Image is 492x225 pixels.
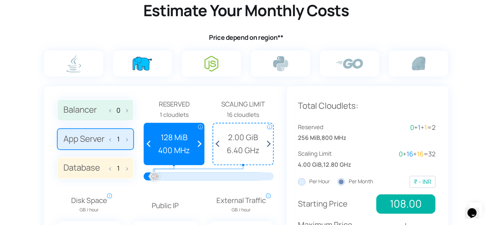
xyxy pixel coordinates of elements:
[399,150,403,158] span: 0
[336,59,363,69] img: go
[410,123,414,132] span: 0
[204,56,218,72] img: node
[216,206,266,213] span: GB / hour
[148,131,201,143] span: 128 MiB
[298,177,330,186] label: Per Hour
[148,144,201,156] span: 400 MHz
[298,160,322,169] span: 4.00 GiB
[298,122,367,143] div: ,
[424,123,427,132] span: 1
[213,110,274,119] div: 16 cloudlets
[266,193,271,198] span: i
[71,195,107,214] span: Disk Space
[273,56,288,71] img: python
[198,124,203,129] span: i
[465,199,486,219] iframe: chat widget
[213,99,274,109] span: Scaling Limit
[57,128,134,150] label: App Server
[417,150,423,158] span: 16
[298,122,367,132] span: Reserved
[42,0,450,20] h2: Estimate Your Monthly Costs
[432,123,435,132] span: 2
[216,195,266,214] span: External Traffic
[298,149,367,169] div: ,
[216,131,270,143] span: 2.00 GiB
[298,149,367,158] span: Scaling Limit
[298,133,320,142] span: 256 MiB
[267,124,272,129] span: i
[42,33,450,42] h4: Price depend on region**
[144,99,205,109] span: Reserved
[412,57,425,70] img: ruby
[57,99,134,121] label: Balancer
[298,99,435,113] p: Total Cloudlets:
[414,177,431,186] div: ₹ - INR
[376,194,435,214] span: 108.00
[337,177,373,186] label: Per Month
[57,157,134,179] label: Database
[428,150,435,158] span: 32
[366,149,435,159] div: + + =
[113,164,124,172] input: Database
[66,54,81,73] img: java
[418,123,421,132] span: 1
[133,200,198,211] p: Public IP
[113,107,124,114] input: Balancer
[107,193,112,198] span: i
[298,197,372,210] p: Starting Price
[71,206,107,213] span: GB / hour
[133,57,152,71] img: php
[144,110,205,119] div: 1 cloudlets
[113,136,124,143] input: App Server
[407,150,413,158] span: 16
[322,133,346,142] span: 800 MHz
[323,160,351,169] span: 12.80 GHz
[366,122,435,133] div: + + =
[216,144,270,156] span: 6.40 GHz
